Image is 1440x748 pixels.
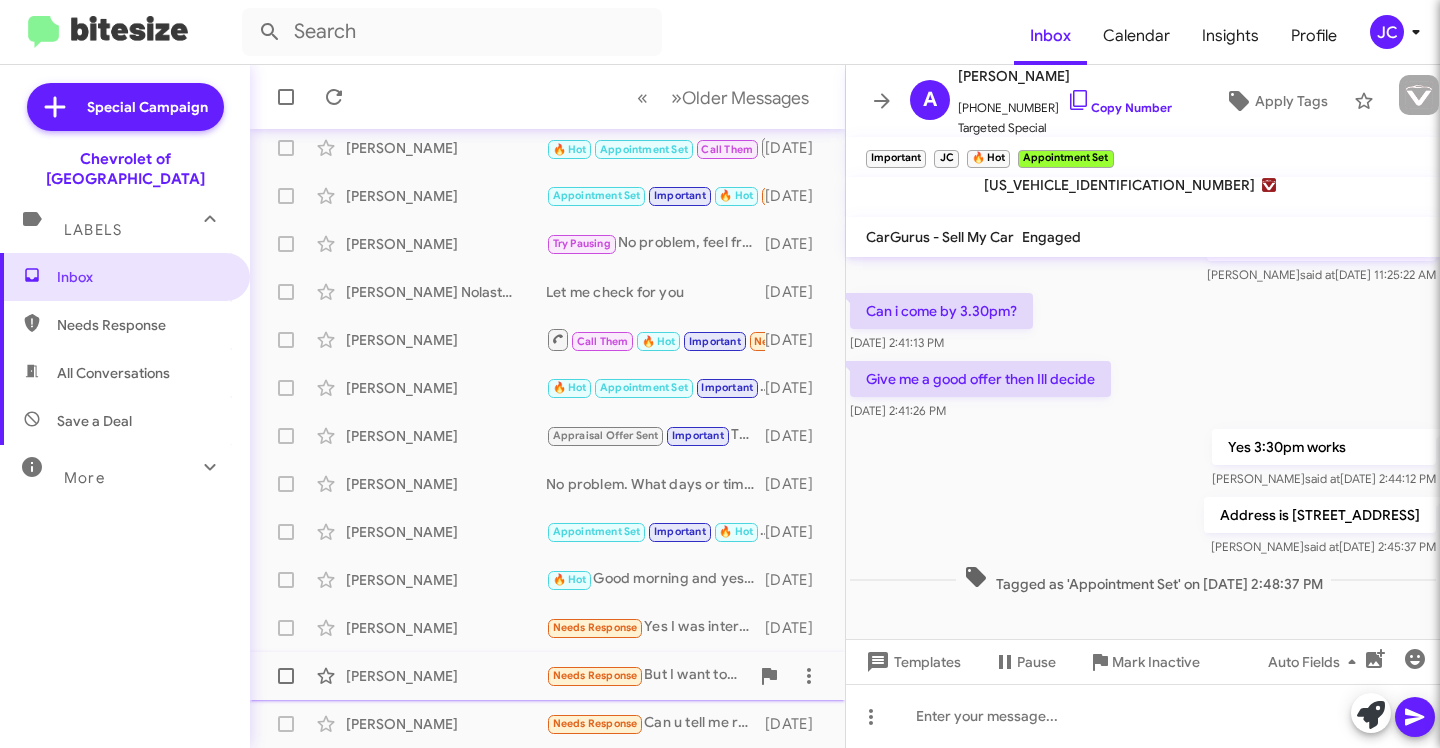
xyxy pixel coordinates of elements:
[654,189,706,202] span: Important
[57,411,132,431] span: Save a Deal
[546,664,749,687] div: But I want to say it was about [DATE]
[346,378,546,398] div: [PERSON_NAME]
[866,150,926,168] small: Important
[346,618,546,638] div: [PERSON_NAME]
[862,644,961,680] span: Templates
[577,335,629,348] span: Call Them
[1087,7,1186,65] span: Calendar
[850,361,1111,397] p: Give me a good offer then Ill decide
[625,77,660,118] button: Previous
[1017,644,1056,680] span: Pause
[346,522,546,542] div: [PERSON_NAME]
[1112,644,1200,680] span: Mark Inactive
[553,525,641,538] span: Appointment Set
[958,64,1172,88] span: [PERSON_NAME]
[958,118,1172,138] span: Targeted Special
[346,714,546,734] div: [PERSON_NAME]
[1014,7,1087,65] a: Inbox
[1072,644,1216,680] button: Mark Inactive
[546,232,765,255] div: No problem, feel free to reach out when you're ready
[57,315,227,335] span: Needs Response
[1304,539,1339,554] span: said at
[923,84,937,116] span: A
[846,644,977,680] button: Templates
[64,469,105,487] span: More
[553,717,638,730] span: Needs Response
[27,83,224,131] a: Special Campaign
[553,237,611,250] span: Try Pausing
[546,712,765,735] div: Can u tell me roughly price
[346,426,546,446] div: [PERSON_NAME]
[1268,644,1364,680] span: Auto Fields
[682,87,809,109] span: Older Messages
[689,335,741,348] span: Important
[553,621,638,634] span: Needs Response
[765,618,829,638] div: [DATE]
[765,186,829,206] div: [DATE]
[64,221,122,239] span: Labels
[1305,471,1340,486] span: said at
[1300,267,1335,282] span: said at
[553,381,587,394] span: 🔥 Hot
[57,363,170,383] span: All Conversations
[1067,100,1172,115] a: Copy Number
[242,8,662,56] input: Search
[346,186,546,206] div: [PERSON_NAME]
[1204,497,1436,533] p: Address is [STREET_ADDRESS]
[553,669,638,682] span: Needs Response
[956,565,1331,594] span: Tagged as 'Appointment Set' on [DATE] 2:48:37 PM
[654,525,706,538] span: Important
[1022,228,1081,246] span: Engaged
[1211,539,1436,554] span: [PERSON_NAME] [DATE] 2:45:37 PM
[546,184,765,207] div: You're welcome
[626,77,821,118] nav: Page navigation example
[346,330,546,350] div: [PERSON_NAME]
[765,714,829,734] div: [DATE]
[57,267,227,287] span: Inbox
[866,228,1014,246] span: CarGurus - Sell My Car
[1186,7,1275,65] a: Insights
[546,424,765,447] div: Thanks, glad the quote helped. Feel free to reach out when you are ready
[546,135,765,160] div: We close at 9pm
[600,381,688,394] span: Appointment Set
[546,568,765,591] div: Good morning and yes 1pm works. Our address is [STREET_ADDRESS]
[967,150,1010,168] small: 🔥 Hot
[553,573,587,586] span: 🔥 Hot
[719,525,753,538] span: 🔥 Hot
[1212,471,1436,486] span: [PERSON_NAME] [DATE] 2:44:12 PM
[1018,150,1113,168] small: Appointment Set
[87,97,208,117] span: Special Campaign
[672,429,724,442] span: Important
[1207,83,1344,119] button: Apply Tags
[701,381,753,394] span: Important
[346,474,546,494] div: [PERSON_NAME]
[701,143,753,156] span: Call Them
[546,520,765,543] div: No problem! I’ll be here when you’re ready.
[765,330,829,350] div: [DATE]
[765,474,829,494] div: [DATE]
[958,88,1172,118] span: [PHONE_NUMBER]
[850,335,944,350] span: [DATE] 2:41:13 PM
[346,138,546,158] div: [PERSON_NAME]
[553,429,659,442] span: Appraisal Offer Sent
[659,77,821,118] button: Next
[346,282,546,302] div: [PERSON_NAME] Nolastname118506370
[546,474,765,494] div: No problem. What days or times work better for you this week or next? We can also text or call to...
[765,282,829,302] div: [DATE]
[346,666,546,686] div: [PERSON_NAME]
[1370,15,1404,49] div: JC
[754,335,839,348] span: Needs Response
[765,570,829,590] div: [DATE]
[765,426,829,446] div: [DATE]
[546,327,765,352] div: 16000 out of door.
[553,189,641,202] span: Appointment Set
[1212,429,1436,465] p: Yes 3:30pm works
[546,376,765,399] div: No problem, when you're ready feel free to reach out
[346,570,546,590] div: [PERSON_NAME]
[1275,7,1353,65] a: Profile
[765,138,829,158] div: [DATE]
[1207,267,1436,282] span: [PERSON_NAME] [DATE] 11:25:22 AM
[719,189,753,202] span: 🔥 Hot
